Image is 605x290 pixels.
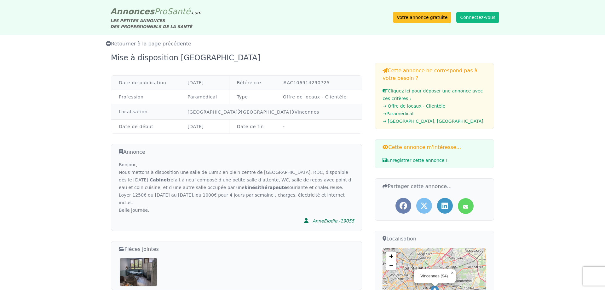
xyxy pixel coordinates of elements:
[187,94,217,99] a: Paramédical
[167,7,190,16] span: Santé
[383,143,486,151] h3: Cette annonce m'intéresse...
[241,109,291,115] a: [GEOGRAPHIC_DATA]
[383,235,486,243] h3: Localisation
[383,102,486,110] li: → Offre de locaux - Clientèle
[451,270,454,275] span: ×
[111,90,180,104] td: Profession
[448,269,456,277] a: Close popup
[111,104,180,120] td: Localisation
[187,109,238,115] a: [GEOGRAPHIC_DATA]
[150,177,169,182] strong: Cabinet
[456,12,499,23] button: Connectez-vous
[295,109,319,115] a: Vincennes
[106,41,191,47] span: Retourner à la page précédente
[110,18,201,30] div: LES PETITES ANNONCES DES PROFESSIONNELS DE LA SANTÉ
[275,120,362,134] td: -
[283,94,347,99] a: Offre de locaux - Clientèle
[313,218,354,224] div: AnneElodie.-19055
[259,185,287,190] strong: thérapeute
[119,161,354,214] div: Bonjour, Nous mettons à disposition une salle de 18m2 en plein centre de [GEOGRAPHIC_DATA], RDC, ...
[383,110,486,117] li: → Paramédical
[416,198,432,214] a: Partager l'annonce sur Twitter
[420,274,448,279] div: Vincennes (94)
[180,76,229,90] td: [DATE]
[245,185,287,190] strong: kinési
[229,120,275,134] td: Date de fin
[180,120,229,134] td: [DATE]
[383,182,486,190] h3: Partager cette annonce...
[393,12,451,23] a: Votre annonce gratuite
[383,67,486,82] h3: Cette annonce ne correspond pas à votre besoin ?
[437,198,453,214] a: Partager l'annonce sur LinkedIn
[111,53,264,63] div: Mise à disposition [GEOGRAPHIC_DATA]
[190,10,201,15] span: .com
[275,76,362,90] td: #AC106914290725
[119,148,354,156] h3: Annonce
[110,7,154,16] span: Annonces
[120,258,157,286] img: Mise à disposition salle Vincennes
[389,262,393,269] span: −
[106,41,111,46] i: Retourner à la liste
[383,88,486,125] a: Cliquez ici pour déposer une annonce avec ces critères :→ Offre de locaux - Clientèle→Paramédical...
[395,198,411,214] a: Partager l'annonce sur Facebook
[383,117,486,125] li: → [GEOGRAPHIC_DATA], [GEOGRAPHIC_DATA]
[229,76,275,90] td: Référence
[389,252,393,260] span: +
[458,198,474,214] a: Partager l'annonce par mail
[300,214,354,227] a: AnneElodie.-19055
[229,90,275,104] td: Type
[383,158,447,163] span: Enregistrer cette annonce !
[111,76,180,90] td: Date de publication
[386,252,396,261] a: Zoom in
[119,245,354,253] h3: Pièces jointes
[110,7,201,16] a: AnnoncesProSanté.com
[386,261,396,270] a: Zoom out
[154,7,167,16] span: Pro
[111,120,180,134] td: Date de début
